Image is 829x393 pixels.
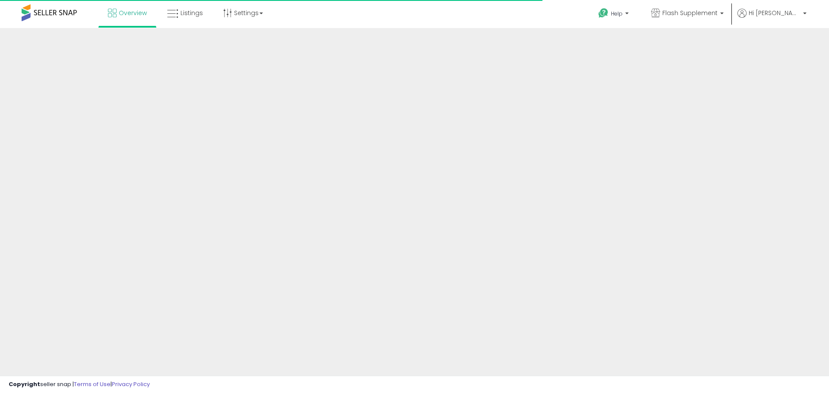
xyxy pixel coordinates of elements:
i: Get Help [598,8,609,19]
a: Privacy Policy [112,380,150,388]
span: Listings [180,9,203,17]
span: Overview [119,9,147,17]
span: Flash Supplement [662,9,718,17]
a: Terms of Use [74,380,111,388]
span: Hi [PERSON_NAME] [749,9,801,17]
a: Hi [PERSON_NAME] [737,9,807,28]
span: Help [611,10,623,17]
a: Help [592,1,637,28]
div: seller snap | | [9,380,150,389]
strong: Copyright [9,380,40,388]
